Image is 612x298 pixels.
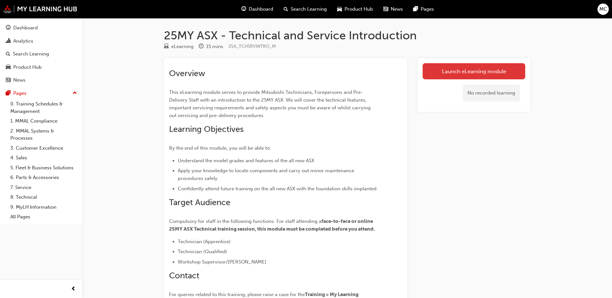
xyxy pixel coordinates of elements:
[178,158,314,164] span: Understand the model grades and features of the all new ASX
[169,124,244,134] span: Learning Objectives
[13,50,49,58] div: Search Learning
[423,63,525,79] a: Launch eLearning module
[421,5,434,13] span: Pages
[13,76,25,84] div: News
[8,116,80,126] a: 1. MMAL Compliance
[3,74,80,86] a: News
[8,153,80,163] a: 4. Sales
[178,259,266,265] span: Workshop Supervisor/[PERSON_NAME]
[3,21,80,87] button: DashboardAnalyticsSearch LearningProduct HubNews
[597,4,609,15] button: MC
[3,35,80,47] a: Analytics
[206,43,223,50] div: 15 mins
[337,5,342,13] span: car-icon
[71,285,76,293] span: prev-icon
[169,197,230,207] span: Target Audience
[291,5,327,13] span: Search Learning
[8,212,80,222] a: All Pages
[169,89,372,118] span: This eLearning module serves to provide Mitsubishi Technicians, Forepersons and Pre-Delivery Staf...
[236,3,278,16] a: guage-iconDashboard
[169,145,271,151] span: By the end of this module, you will be able to:
[3,48,80,60] a: Search Learning
[284,5,288,13] span: search-icon
[241,5,246,13] span: guage-icon
[3,61,80,73] a: Product Hub
[408,3,439,16] a: pages-iconPages
[6,77,11,83] span: news-icon
[164,43,194,51] div: Type
[199,43,223,51] div: Duration
[278,3,332,16] a: search-iconSearch Learning
[178,239,231,244] span: Technician (Apprentice)
[73,89,77,97] span: up-icon
[345,5,373,13] span: Product Hub
[3,5,77,13] img: mmal
[8,202,80,212] a: 9. MyLH Information
[169,218,375,232] span: face-to-face or online 25MY ASX Technical training session, this module must be completed before ...
[8,163,80,173] a: 5. Fleet & Business Solutions
[6,25,11,31] span: guage-icon
[8,143,80,153] a: 3. Customer Excellence
[413,5,418,13] span: pages-icon
[378,3,408,16] a: news-iconNews
[169,68,205,78] span: Overview
[164,44,169,50] span: learningResourceType_ELEARNING-icon
[332,3,378,16] a: car-iconProduct Hub
[6,38,11,44] span: chart-icon
[249,5,273,13] span: Dashboard
[6,51,10,57] span: search-icon
[228,44,276,49] span: Learning resource code
[169,292,305,297] span: For queries related to this training, please raise a case for the
[383,5,388,13] span: news-icon
[8,192,80,202] a: 8. Technical
[8,126,80,143] a: 2. MMAL Systems & Processes
[8,183,80,193] a: 7. Service
[178,186,378,192] span: Confidently attend future training on the all new ASX with the foundation skills implanted.
[199,44,204,50] span: clock-icon
[8,173,80,183] a: 6. Parts & Accessories
[171,43,194,50] div: eLearning
[178,249,227,254] span: Technician (Qualified)
[599,5,607,13] span: MC
[3,87,80,99] button: Pages
[178,168,356,181] span: Apply your knowledge to locate components and carry out minor maintenance procedures safely
[169,218,321,224] span: Compulsory for staff in the following functions. For staff attending a
[3,22,80,34] a: Dashboard
[13,64,42,71] div: Product Hub
[13,37,33,45] div: Analytics
[463,84,520,102] div: No recorded learning
[13,24,38,32] div: Dashboard
[8,99,80,116] a: 0. Training Schedules & Management
[391,5,403,13] span: News
[164,28,530,43] h1: 25MY ASX - Technical and Service Introduction
[13,90,26,97] div: Pages
[6,65,11,70] span: car-icon
[6,91,11,96] span: pages-icon
[169,271,199,281] span: Contact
